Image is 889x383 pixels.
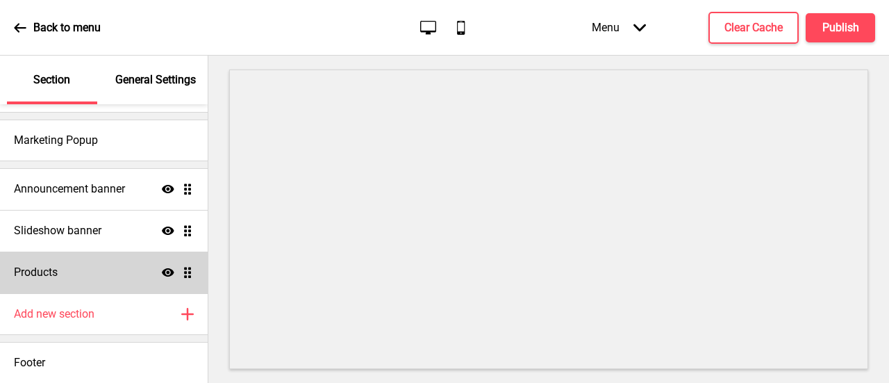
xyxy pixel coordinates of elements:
[33,20,101,35] p: Back to menu
[33,72,70,88] p: Section
[708,12,799,44] button: Clear Cache
[806,13,875,42] button: Publish
[724,20,783,35] h4: Clear Cache
[822,20,859,35] h4: Publish
[14,307,94,322] h4: Add new section
[578,7,660,48] div: Menu
[14,265,58,280] h4: Products
[14,223,101,238] h4: Slideshow banner
[115,72,196,88] p: General Settings
[14,133,98,148] h4: Marketing Popup
[14,9,101,47] a: Back to menu
[14,181,125,197] h4: Announcement banner
[14,355,45,370] h4: Footer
